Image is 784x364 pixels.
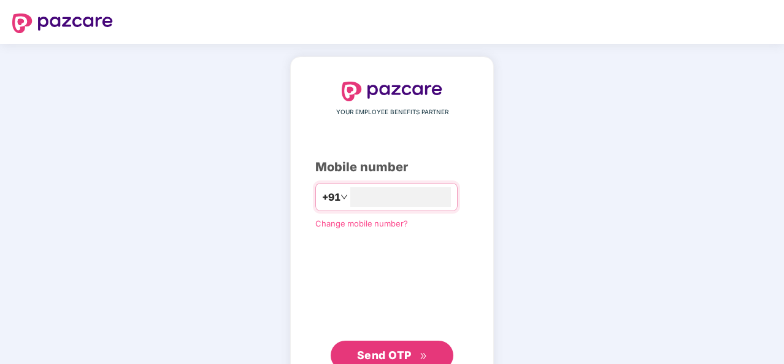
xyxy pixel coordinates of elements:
span: Send OTP [357,349,412,362]
span: double-right [420,352,428,360]
span: +91 [322,190,340,205]
a: Change mobile number? [315,219,408,228]
span: down [340,193,348,201]
span: YOUR EMPLOYEE BENEFITS PARTNER [336,107,448,117]
img: logo [342,82,442,101]
div: Mobile number [315,158,469,177]
img: logo [12,14,113,33]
